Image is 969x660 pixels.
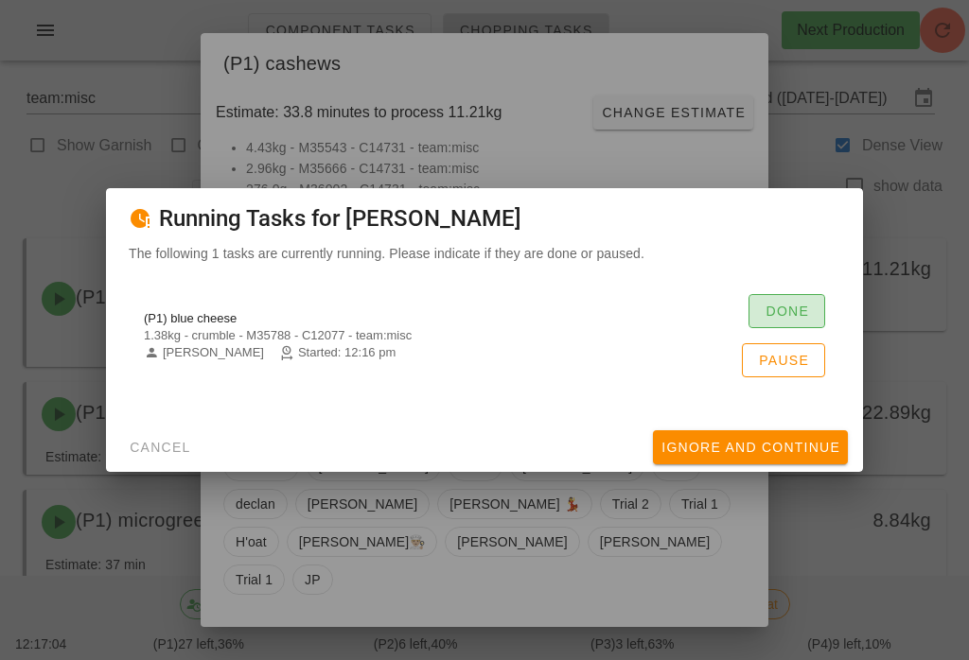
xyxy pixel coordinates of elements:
[279,345,396,361] span: Started: 12:16 pm
[129,440,191,455] span: Cancel
[749,294,825,328] button: Done
[106,188,863,243] div: Running Tasks for [PERSON_NAME]
[121,430,199,464] button: Cancel
[661,440,840,455] span: Ignore And Continue
[765,304,809,319] span: Done
[129,243,840,264] p: The following 1 tasks are currently running. Please indicate if they are done or paused.
[144,311,719,326] div: (P1) blue cheese
[742,343,825,377] button: Pause
[144,345,264,361] span: [PERSON_NAME]
[653,430,848,464] button: Ignore And Continue
[758,353,809,368] span: Pause
[144,328,719,343] div: 1.38kg - crumble - M35788 - C12077 - team:misc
